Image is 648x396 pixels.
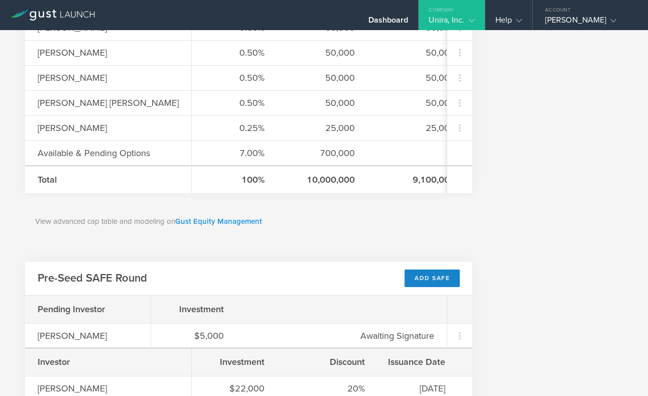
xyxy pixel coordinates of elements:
[164,303,224,316] div: Investment
[204,173,265,186] div: 100%
[35,216,462,227] p: View advanced cap table and modeling on
[38,173,204,186] div: Total
[164,329,224,342] div: $5,000
[495,15,522,30] div: Help
[380,173,455,186] div: 9,100,000
[38,147,204,160] div: Available & Pending Options
[368,15,409,30] div: Dashboard
[290,46,355,59] div: 50,000
[360,330,434,341] span: Awaiting Signature
[204,355,265,368] div: Investment
[380,121,455,135] div: 25,000
[290,382,365,395] div: 20%
[204,71,265,84] div: 0.50%
[380,96,455,109] div: 50,000
[38,303,138,316] div: Pending Investor
[204,96,265,109] div: 0.50%
[380,71,455,84] div: 50,000
[38,329,138,342] div: [PERSON_NAME]
[38,271,147,286] h2: Pre-Seed SAFE Round
[290,121,355,135] div: 25,000
[38,96,204,109] div: [PERSON_NAME] [PERSON_NAME]
[290,355,365,368] div: Discount
[290,96,355,109] div: 50,000
[380,46,455,59] div: 50,000
[38,382,138,395] div: [PERSON_NAME]
[405,270,460,287] div: Add SAFE
[290,147,355,160] div: 700,000
[390,382,445,395] div: [DATE]
[38,121,204,135] div: [PERSON_NAME]
[290,71,355,84] div: 50,000
[204,121,265,135] div: 0.25%
[390,355,445,368] div: Issuance Date
[204,147,265,160] div: 7.00%
[175,217,262,226] a: Gust Equity Management
[204,46,265,59] div: 0.50%
[545,15,630,30] div: [PERSON_NAME]
[429,15,474,30] div: Unira, Inc.
[290,173,355,186] div: 10,000,000
[38,46,204,59] div: [PERSON_NAME]
[38,355,138,368] div: Investor
[204,382,265,395] div: $22,000
[38,71,204,84] div: [PERSON_NAME]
